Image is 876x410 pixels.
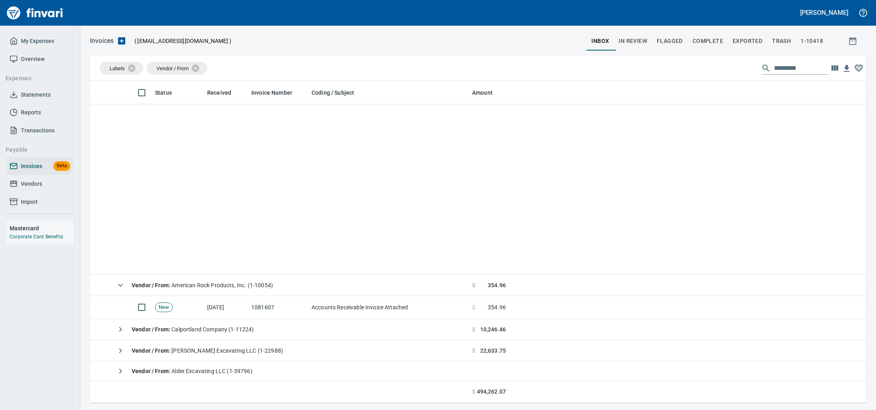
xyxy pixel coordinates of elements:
img: Finvari [5,3,65,22]
a: Statements [6,86,73,104]
button: Payable [2,142,69,157]
nav: breadcrumb [90,36,114,46]
div: Vendor / From [147,62,207,75]
span: Labels [110,65,125,71]
span: 494,262.07 [477,388,506,396]
span: Invoices [21,161,42,171]
span: Reports [21,108,41,118]
span: Amount [472,88,493,97]
span: American Rock Products, Inc. (1-10054) [132,282,273,288]
span: Transactions [21,126,55,136]
strong: Vendor / From : [132,282,171,288]
button: Column choices favorited. Click to reset to default [853,62,865,74]
span: Vendors [21,179,42,189]
span: Exported [733,36,762,46]
a: Overview [6,50,73,68]
span: Received [207,88,242,97]
span: 354.96 [488,303,506,311]
button: [PERSON_NAME] [798,6,850,19]
span: Overview [21,54,45,64]
h5: [PERSON_NAME] [800,8,848,17]
a: Vendors [6,175,73,193]
button: Show invoices within a particular date range [841,34,866,48]
span: $ [472,281,475,289]
span: trash [772,36,791,46]
span: In Review [619,36,647,46]
span: My Expenses [21,36,54,46]
h6: Mastercard [10,224,73,233]
span: [EMAIL_ADDRESS][DOMAIN_NAME] [136,37,229,45]
td: [DATE] [204,296,248,319]
span: Beta [53,161,70,170]
span: Complete [693,36,723,46]
span: Payable [6,145,66,155]
span: Invoice Number [251,88,303,97]
a: Transactions [6,122,73,140]
strong: Vendor / From : [132,347,171,354]
span: Vendor / From [157,65,189,71]
button: Download Table [841,63,853,75]
button: Choose columns to display [829,62,841,74]
p: Invoices [90,36,114,46]
span: Import [21,197,38,207]
a: My Expenses [6,32,73,50]
span: 1-10418 [801,36,823,46]
button: Expenses [2,71,69,86]
span: Flagged [657,36,683,46]
a: Reports [6,104,73,122]
a: InvoicesBeta [6,157,73,175]
a: Corporate Card Benefits [10,234,63,240]
span: Received [207,88,231,97]
a: Import [6,193,73,211]
span: [PERSON_NAME] Excavating LLC (1-22988) [132,347,283,354]
td: 1081607 [248,296,308,319]
span: Expenses [6,73,66,83]
span: Invoice Number [251,88,292,97]
p: ( ) [130,37,231,45]
td: Accounts Receivable Invoice Attached [308,296,469,319]
strong: Vendor / From : [132,326,171,333]
span: Calportland Company (1-11224) [132,326,254,333]
span: $ [472,347,475,355]
div: Labels [100,62,143,75]
span: Coding / Subject [312,88,354,97]
strong: Vendor / From : [132,368,171,374]
span: Alder Excavating LLC (1-39796) [132,368,253,374]
span: 10,246.46 [480,325,506,333]
span: Status [155,88,182,97]
button: Upload an Invoice [114,36,130,46]
span: 354.96 [488,281,506,289]
span: Coding / Subject [312,88,365,97]
span: New [155,304,172,311]
span: 22,633.75 [480,347,506,355]
span: Amount [472,88,503,97]
span: $ [472,388,475,396]
span: $ [472,303,475,311]
span: inbox [591,36,609,46]
span: $ [472,325,475,333]
span: Statements [21,90,51,100]
span: Status [155,88,172,97]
